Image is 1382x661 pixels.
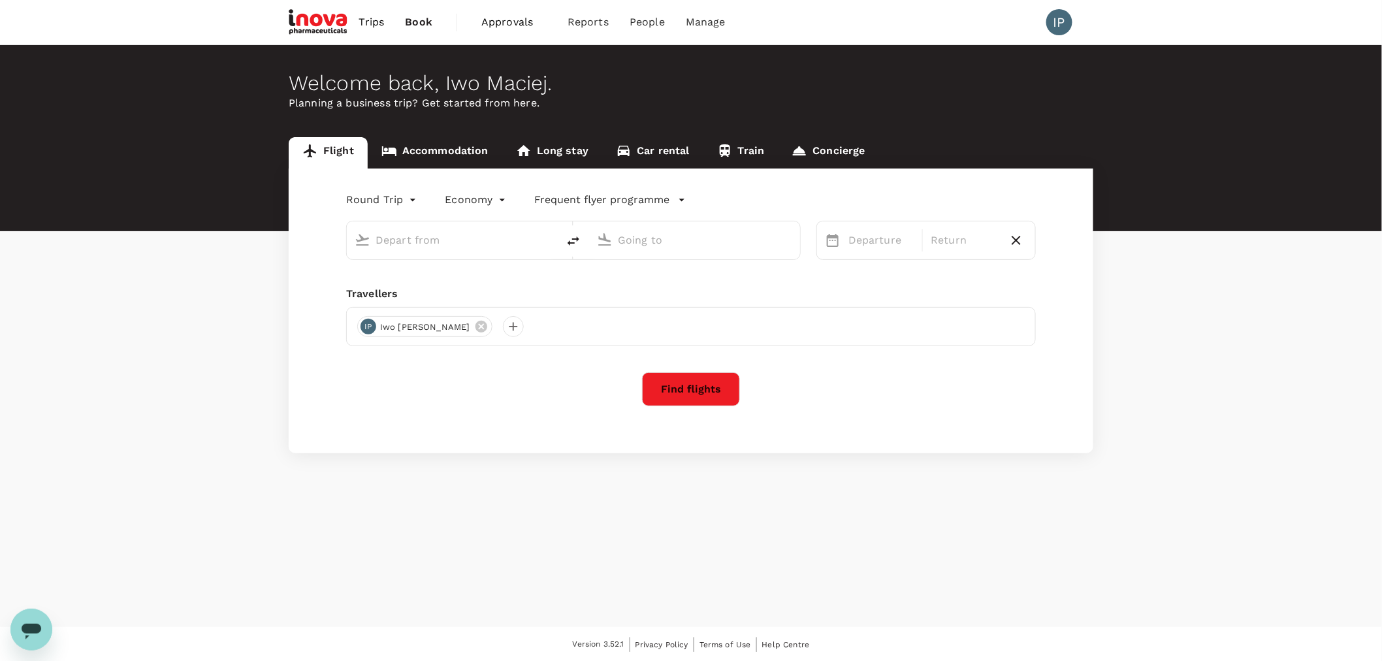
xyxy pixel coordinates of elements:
[376,230,530,250] input: Depart from
[618,230,773,250] input: Going to
[481,14,547,30] span: Approvals
[931,233,997,248] p: Return
[346,189,419,210] div: Round Trip
[359,14,385,30] span: Trips
[368,137,502,169] a: Accommodation
[642,372,740,406] button: Find flights
[346,286,1036,302] div: Travellers
[549,238,551,241] button: Open
[699,640,751,649] span: Terms of Use
[558,225,589,257] button: delete
[10,609,52,651] iframe: Button to launch messaging window
[762,640,810,649] span: Help Centre
[686,14,726,30] span: Manage
[535,192,686,208] button: Frequent flyer programme
[502,137,602,169] a: Long stay
[445,189,509,210] div: Economy
[778,137,878,169] a: Concierge
[289,137,368,169] a: Flight
[289,71,1093,95] div: Welcome back , Iwo Maciej .
[1046,9,1072,35] div: IP
[372,321,478,334] span: Iwo [PERSON_NAME]
[289,8,349,37] img: iNova Pharmaceuticals
[635,637,688,652] a: Privacy Policy
[699,637,751,652] a: Terms of Use
[361,319,376,334] div: IP
[568,14,609,30] span: Reports
[289,95,1093,111] p: Planning a business trip? Get started from here.
[405,14,432,30] span: Book
[357,316,492,337] div: IPIwo [PERSON_NAME]
[848,233,914,248] p: Departure
[573,638,624,651] span: Version 3.52.1
[791,238,794,241] button: Open
[535,192,670,208] p: Frequent flyer programme
[630,14,665,30] span: People
[635,640,688,649] span: Privacy Policy
[762,637,810,652] a: Help Centre
[602,137,703,169] a: Car rental
[703,137,779,169] a: Train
